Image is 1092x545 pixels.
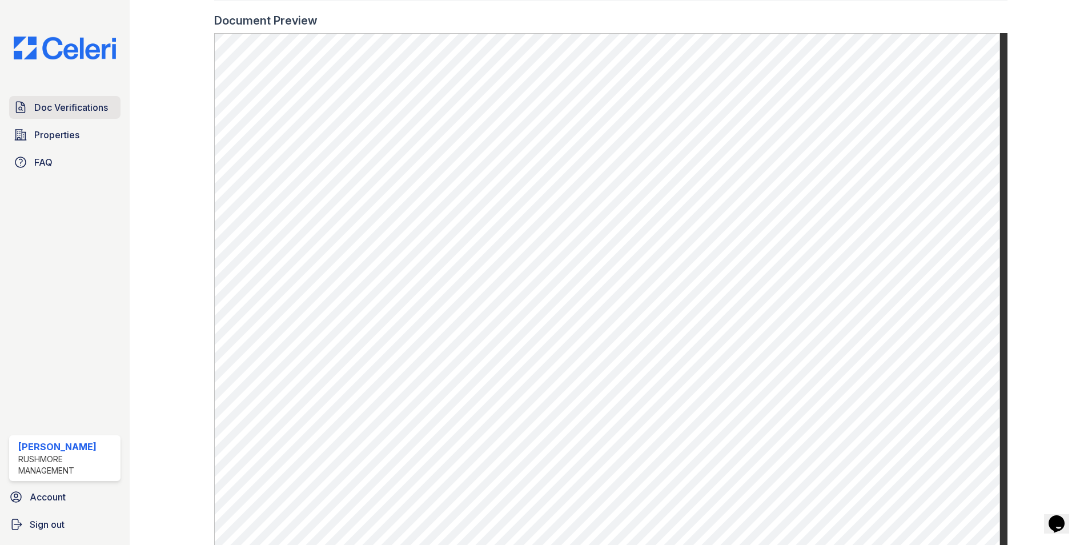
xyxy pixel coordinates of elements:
img: CE_Logo_Blue-a8612792a0a2168367f1c8372b55b34899dd931a85d93a1a3d3e32e68fde9ad4.png [5,37,125,59]
div: [PERSON_NAME] [18,440,116,454]
a: Doc Verifications [9,96,121,119]
div: Document Preview [214,13,318,29]
span: Properties [34,128,79,142]
span: Account [30,490,66,504]
a: Account [5,486,125,508]
a: FAQ [9,151,121,174]
iframe: chat widget [1044,499,1081,534]
a: Properties [9,123,121,146]
a: Sign out [5,513,125,536]
span: FAQ [34,155,53,169]
span: Doc Verifications [34,101,108,114]
span: Sign out [30,518,65,531]
div: Rushmore Management [18,454,116,476]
